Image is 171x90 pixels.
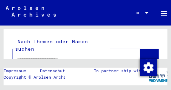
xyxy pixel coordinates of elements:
a: Datenschutzerklärung [34,68,98,74]
span: DE [136,11,144,15]
mat-icon: Side nav toggle icon [160,9,168,18]
img: Arolsen_neg.svg [6,6,56,17]
div: | [4,68,98,74]
button: Toggle sidenav [157,6,171,20]
p: In partner ship with [94,68,144,74]
mat-label: Nach Themen oder Namen suchen [15,38,88,52]
a: Impressum [4,68,32,74]
img: Zustimmung ändern [140,59,157,76]
p: Copyright © Arolsen Archives, 2021 [4,74,98,80]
